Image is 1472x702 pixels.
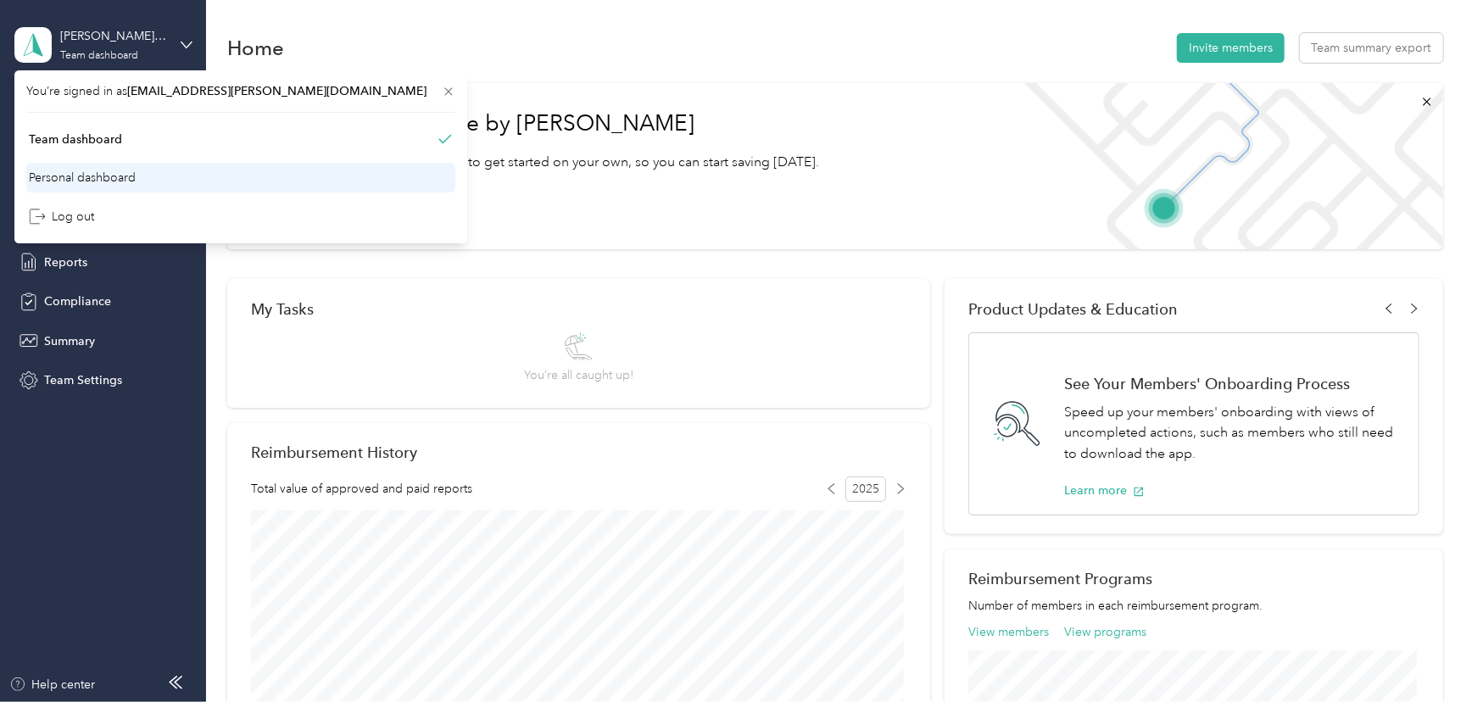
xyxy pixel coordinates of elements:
[60,27,166,45] div: [PERSON_NAME] team
[29,131,122,148] div: Team dashboard
[227,39,284,57] h1: Home
[1064,402,1400,465] p: Speed up your members' onboarding with views of uncompleted actions, such as members who still ne...
[29,169,136,187] div: Personal dashboard
[1064,482,1145,499] button: Learn more
[127,84,427,98] span: [EMAIL_ADDRESS][PERSON_NAME][DOMAIN_NAME]
[44,292,111,310] span: Compliance
[251,300,906,318] div: My Tasks
[44,371,122,389] span: Team Settings
[968,623,1049,641] button: View members
[44,253,87,271] span: Reports
[26,82,455,100] span: You’re signed in as
[251,110,819,137] h1: Welcome to Everlance by [PERSON_NAME]
[29,208,94,226] div: Log out
[9,676,96,694] button: Help center
[1007,83,1442,249] img: Welcome to everlance
[845,476,886,502] span: 2025
[968,570,1419,588] h2: Reimbursement Programs
[524,366,633,384] span: You’re all caught up!
[60,51,138,61] div: Team dashboard
[251,480,472,498] span: Total value of approved and paid reports
[1300,33,1443,63] button: Team summary export
[968,300,1178,318] span: Product Updates & Education
[1177,33,1285,63] button: Invite members
[251,152,819,173] p: Read our step-by-[PERSON_NAME] to get started on your own, so you can start saving [DATE].
[1064,623,1146,641] button: View programs
[1064,375,1400,393] h1: See Your Members' Onboarding Process
[1377,607,1472,702] iframe: Everlance-gr Chat Button Frame
[968,597,1419,615] p: Number of members in each reimbursement program.
[44,332,95,350] span: Summary
[251,443,417,461] h2: Reimbursement History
